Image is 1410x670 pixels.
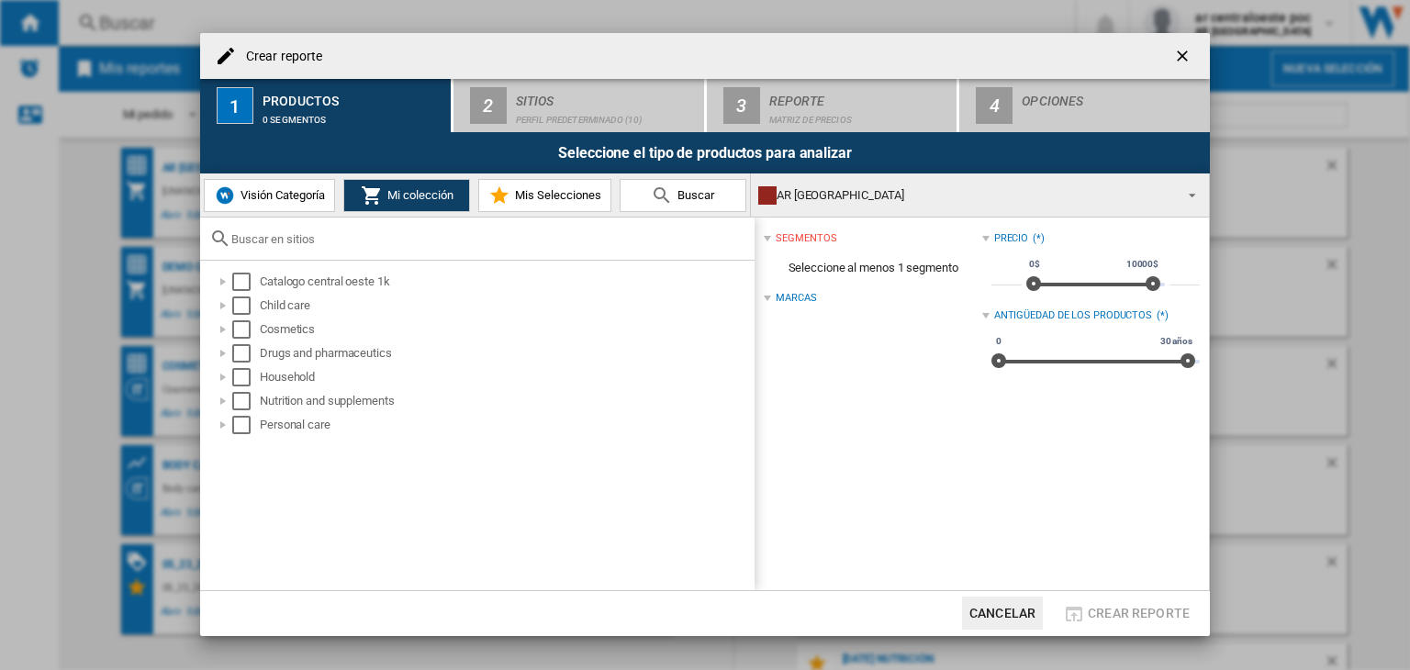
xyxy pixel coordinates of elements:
md-checkbox: Select [232,320,260,339]
div: Catalogo central oeste 1k [260,273,752,291]
div: Sitios [516,86,697,106]
button: 2 Sitios Perfil predeterminado (10) [453,79,706,132]
button: Visión Categoría [204,179,335,212]
div: Opciones [1022,86,1203,106]
div: 3 [723,87,760,124]
md-checkbox: Select [232,368,260,386]
md-checkbox: Select [232,273,260,291]
span: Mi colección [383,188,453,202]
button: Mi colección [343,179,470,212]
div: Household [260,368,752,386]
button: Mis Selecciones [478,179,611,212]
div: Productos [263,86,443,106]
div: Cosmetics [260,320,752,339]
div: Seleccione el tipo de productos para analizar [200,132,1210,173]
button: Crear reporte [1057,597,1195,630]
div: segmentos [776,231,836,246]
span: 0$ [1026,257,1043,272]
span: Mis Selecciones [510,188,601,202]
span: Seleccione al menos 1 segmento [764,251,981,285]
span: Crear reporte [1088,606,1190,620]
div: 0 segmentos [263,106,443,125]
span: Buscar [673,188,714,202]
div: 2 [470,87,507,124]
md-checkbox: Select [232,296,260,315]
div: Drugs and pharmaceutics [260,344,752,363]
md-checkbox: Select [232,392,260,410]
h4: Crear reporte [237,48,322,66]
ng-md-icon: getI18NText('BUTTONS.CLOSE_DIALOG') [1173,47,1195,69]
div: Child care [260,296,752,315]
div: Antigüedad de los productos [994,308,1152,323]
span: 30 años [1158,334,1195,349]
button: Buscar [620,179,746,212]
span: Visión Categoría [236,188,325,202]
div: 1 [217,87,253,124]
span: 0 [993,334,1004,349]
md-checkbox: Select [232,416,260,434]
div: Personal care [260,416,752,434]
input: Buscar en sitios [231,232,745,246]
div: Reporte [769,86,950,106]
button: 1 Productos 0 segmentos [200,79,453,132]
span: 10000$ [1124,257,1161,272]
div: 4 [976,87,1013,124]
div: Perfil predeterminado (10) [516,106,697,125]
button: Cancelar [962,597,1043,630]
button: 4 Opciones [959,79,1210,132]
div: Nutrition and supplements [260,392,752,410]
md-checkbox: Select [232,344,260,363]
button: getI18NText('BUTTONS.CLOSE_DIALOG') [1166,38,1203,74]
div: Matriz de precios [769,106,950,125]
img: wiser-icon-blue.png [214,184,236,207]
button: 3 Reporte Matriz de precios [707,79,959,132]
div: Precio [994,231,1028,246]
div: Marcas [776,291,816,306]
div: AR [GEOGRAPHIC_DATA] [758,183,1172,208]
